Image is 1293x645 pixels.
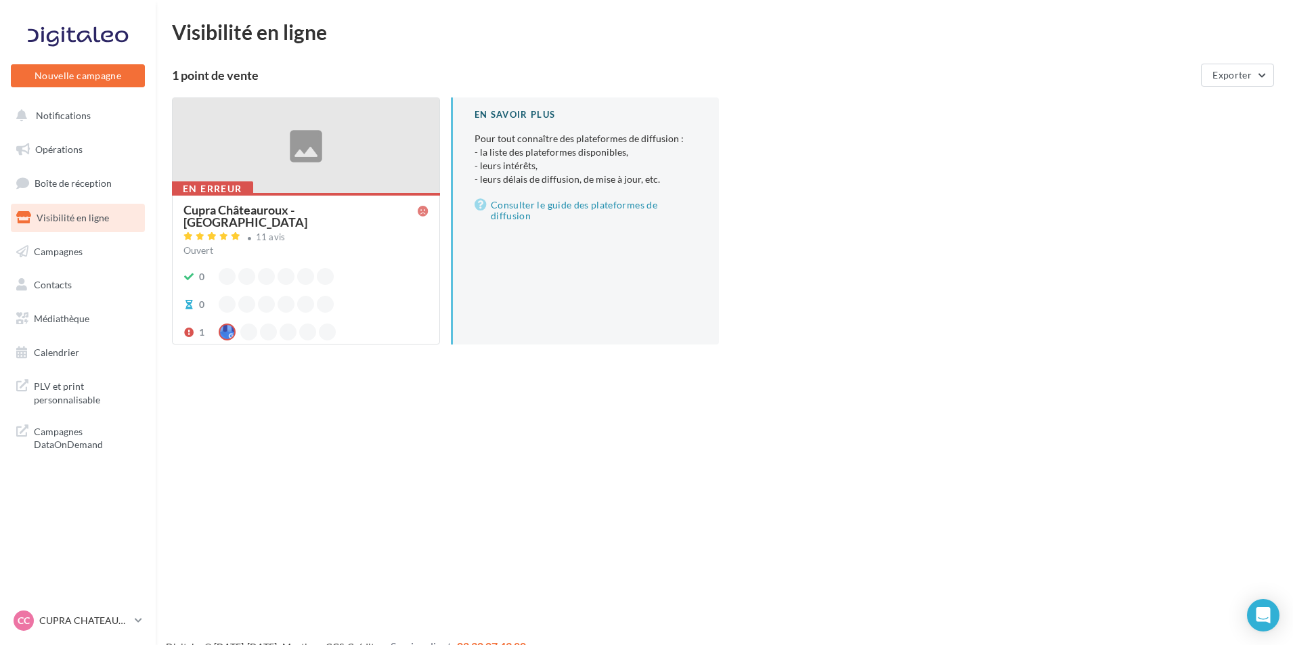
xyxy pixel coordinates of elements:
[8,372,148,412] a: PLV et print personnalisable
[8,305,148,333] a: Médiathèque
[34,313,89,324] span: Médiathèque
[8,417,148,457] a: Campagnes DataOnDemand
[172,181,253,196] div: En erreur
[1201,64,1274,87] button: Exporter
[11,608,145,633] a: CC CUPRA CHATEAUROUX
[172,22,1277,42] div: Visibilité en ligne
[183,204,418,228] div: Cupra Châteauroux - [GEOGRAPHIC_DATA]
[35,177,112,189] span: Boîte de réception
[183,230,429,246] a: 11 avis
[34,245,83,257] span: Campagnes
[475,146,697,159] li: - la liste des plateformes disponibles,
[39,614,129,627] p: CUPRA CHATEAUROUX
[475,197,697,224] a: Consulter le guide des plateformes de diffusion
[34,279,72,290] span: Contacts
[8,338,148,367] a: Calendrier
[199,270,204,284] div: 0
[18,614,30,627] span: CC
[8,271,148,299] a: Contacts
[34,422,139,451] span: Campagnes DataOnDemand
[8,169,148,198] a: Boîte de réception
[8,135,148,164] a: Opérations
[11,64,145,87] button: Nouvelle campagne
[37,212,109,223] span: Visibilité en ligne
[475,108,697,121] div: En savoir plus
[1212,69,1252,81] span: Exporter
[34,377,139,406] span: PLV et print personnalisable
[183,244,213,256] span: Ouvert
[8,238,148,266] a: Campagnes
[172,69,1196,81] div: 1 point de vente
[8,102,142,130] button: Notifications
[256,233,286,242] div: 11 avis
[36,110,91,121] span: Notifications
[475,159,697,173] li: - leurs intérêts,
[199,298,204,311] div: 0
[8,204,148,232] a: Visibilité en ligne
[475,132,697,186] p: Pour tout connaître des plateformes de diffusion :
[35,143,83,155] span: Opérations
[475,173,697,186] li: - leurs délais de diffusion, de mise à jour, etc.
[1247,599,1279,631] div: Open Intercom Messenger
[199,326,204,339] div: 1
[34,347,79,358] span: Calendrier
